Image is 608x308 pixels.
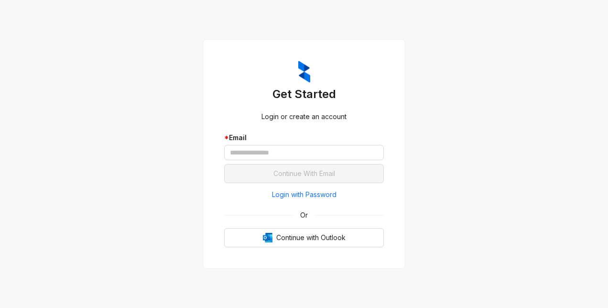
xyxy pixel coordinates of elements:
[276,232,346,243] span: Continue with Outlook
[263,233,272,242] img: Outlook
[272,189,337,200] span: Login with Password
[224,132,384,143] div: Email
[293,210,315,220] span: Or
[298,61,310,83] img: ZumaIcon
[224,111,384,122] div: Login or create an account
[224,164,384,183] button: Continue With Email
[224,228,384,247] button: OutlookContinue with Outlook
[224,187,384,202] button: Login with Password
[224,87,384,102] h3: Get Started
